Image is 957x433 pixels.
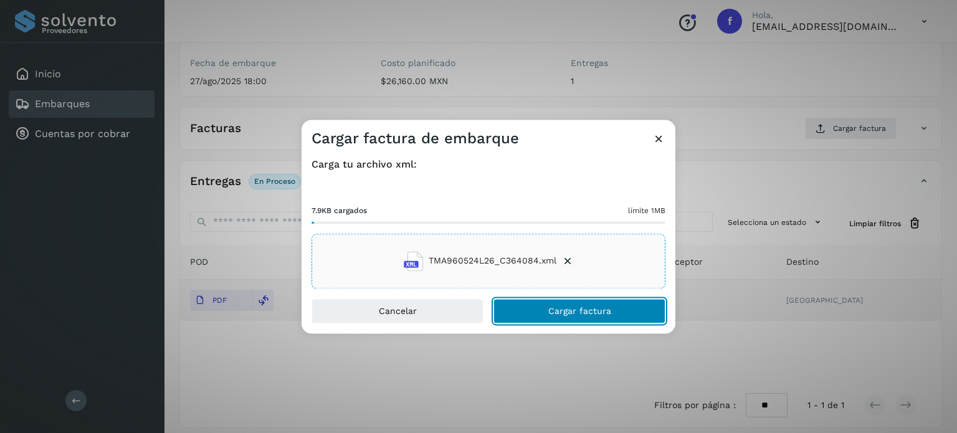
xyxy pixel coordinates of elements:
button: Cancelar [312,298,483,323]
h3: Cargar factura de embarque [312,130,519,148]
span: TMA960524L26_C364084.xml [429,255,556,268]
span: límite 1MB [628,205,665,216]
h4: Carga tu archivo xml: [312,158,665,170]
span: 7.9KB cargados [312,205,367,216]
button: Cargar factura [493,298,665,323]
span: Cancelar [379,307,417,315]
span: Cargar factura [548,307,611,315]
